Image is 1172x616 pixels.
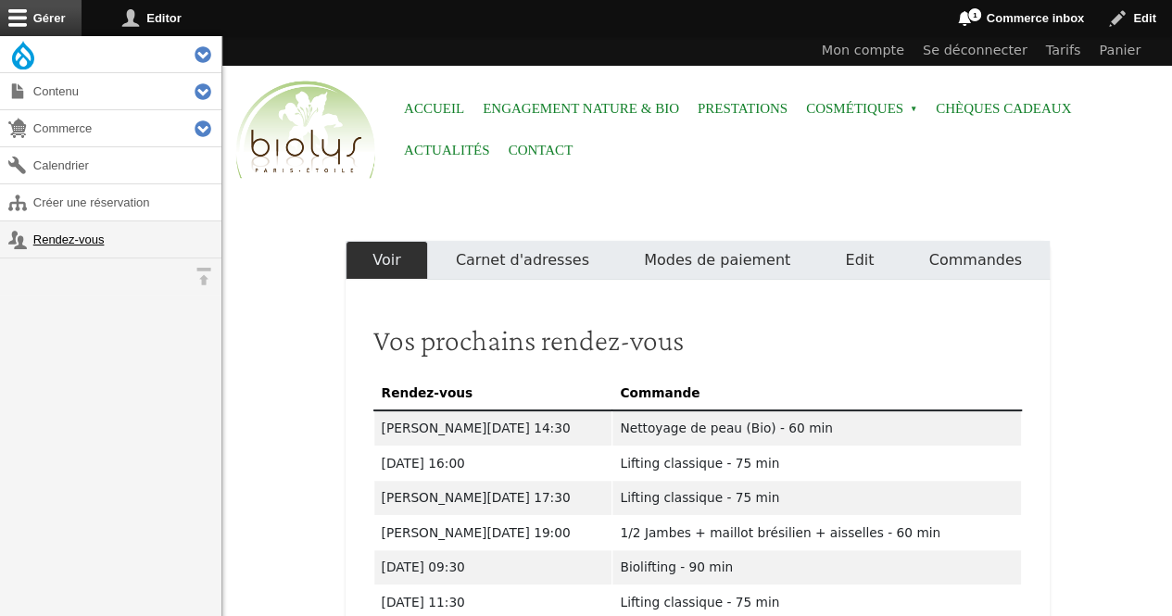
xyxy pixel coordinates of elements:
a: Tarifs [1037,36,1090,66]
a: Modes de paiement [616,241,817,280]
span: » [910,106,917,113]
nav: Onglets [346,241,1050,280]
time: [PERSON_NAME][DATE] 17:30 [382,490,571,505]
img: Accueil [232,78,380,183]
time: [PERSON_NAME][DATE] 19:00 [382,525,571,540]
time: [DATE] 11:30 [382,595,465,610]
button: Orientation horizontale [185,258,221,295]
a: Edit [818,241,901,280]
time: [DATE] 16:00 [382,456,465,471]
a: Actualités [404,130,490,171]
span: Cosmétiques [806,88,917,130]
a: Chèques cadeaux [936,88,1071,130]
a: Mon compte [813,36,914,66]
span: 1 [967,7,982,22]
a: Contact [509,130,573,171]
th: Rendez-vous [373,375,612,410]
td: Biolifting - 90 min [612,550,1021,585]
td: Lifting classique - 75 min [612,481,1021,516]
td: Nettoyage de peau (Bio) - 60 min [612,410,1021,446]
time: [DATE] 09:30 [382,559,465,574]
a: Voir [346,241,429,280]
a: Se déconnecter [914,36,1037,66]
a: Commandes [901,241,1050,280]
a: Carnet d'adresses [428,241,616,280]
a: Panier [1090,36,1150,66]
a: Accueil [404,88,464,130]
header: Entête du site [222,36,1172,195]
td: Lifting classique - 75 min [612,446,1021,481]
td: 1/2 Jambes + maillot brésilien + aisselles - 60 min [612,515,1021,550]
th: Commande [612,375,1021,410]
a: Engagement Nature & Bio [483,88,679,130]
h2: Vos prochains rendez-vous [373,322,1022,358]
a: Prestations [698,88,788,130]
time: [PERSON_NAME][DATE] 14:30 [382,421,571,435]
